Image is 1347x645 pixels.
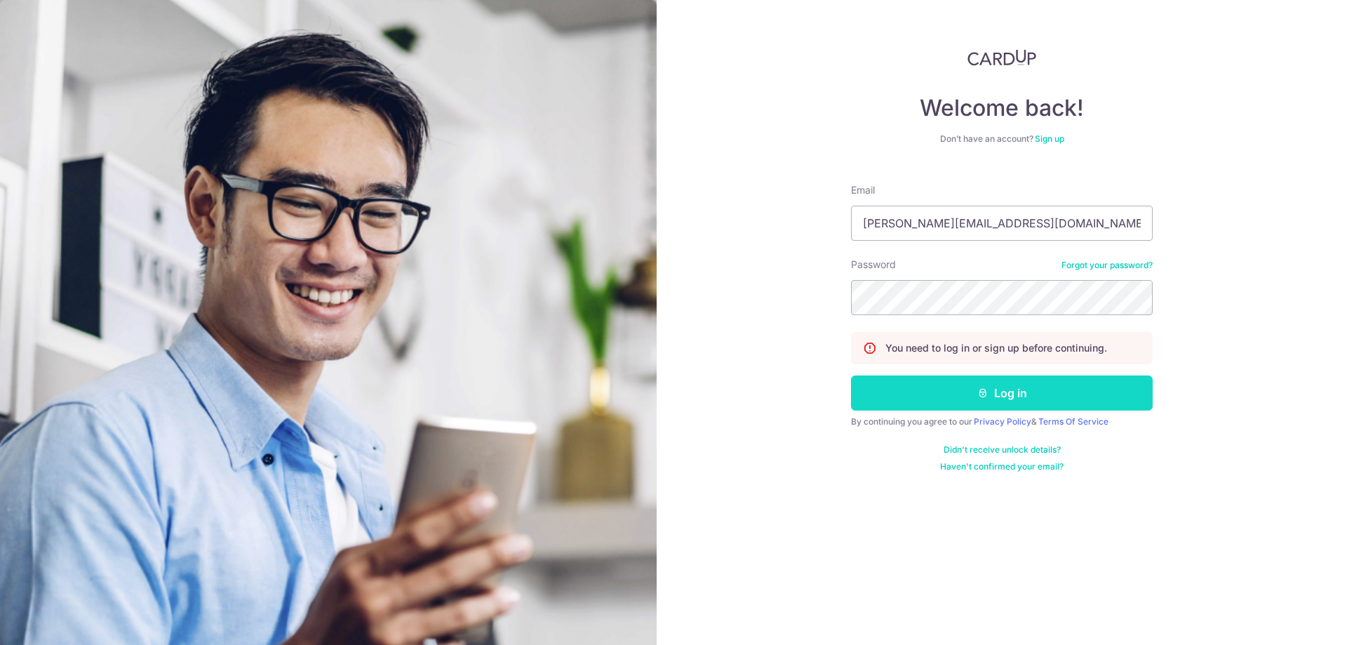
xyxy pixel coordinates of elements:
a: Terms Of Service [1038,416,1108,427]
div: Don’t have an account? [851,133,1153,145]
label: Email [851,183,875,197]
div: By continuing you agree to our & [851,416,1153,427]
img: CardUp Logo [967,49,1036,66]
label: Password [851,258,896,272]
input: Enter your Email [851,206,1153,241]
a: Haven't confirmed your email? [940,461,1064,472]
p: You need to log in or sign up before continuing. [885,341,1107,355]
a: Sign up [1035,133,1064,144]
a: Didn't receive unlock details? [944,444,1061,456]
button: Log in [851,375,1153,411]
a: Forgot your password? [1061,260,1153,271]
h4: Welcome back! [851,94,1153,122]
a: Privacy Policy [974,416,1031,427]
